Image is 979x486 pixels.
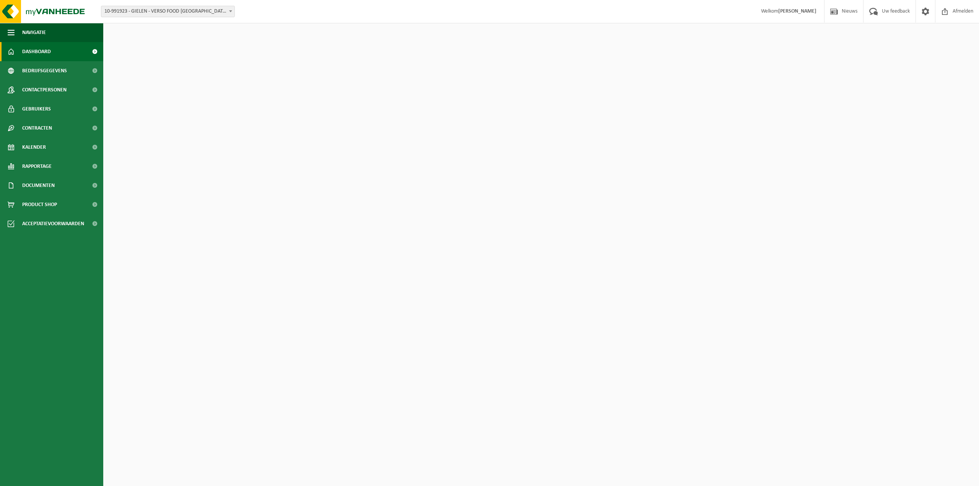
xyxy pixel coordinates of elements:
span: Documenten [22,176,55,195]
span: 10-991923 - GIELEN - VERSO FOOD ESSEN - ESSEN [101,6,235,17]
span: Gebruikers [22,99,51,119]
span: Contracten [22,119,52,138]
span: Navigatie [22,23,46,42]
span: Dashboard [22,42,51,61]
span: Rapportage [22,157,52,176]
strong: [PERSON_NAME] [778,8,816,14]
span: Acceptatievoorwaarden [22,214,84,233]
span: Product Shop [22,195,57,214]
span: Bedrijfsgegevens [22,61,67,80]
span: Contactpersonen [22,80,67,99]
span: Kalender [22,138,46,157]
span: 10-991923 - GIELEN - VERSO FOOD ESSEN - ESSEN [101,6,234,17]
